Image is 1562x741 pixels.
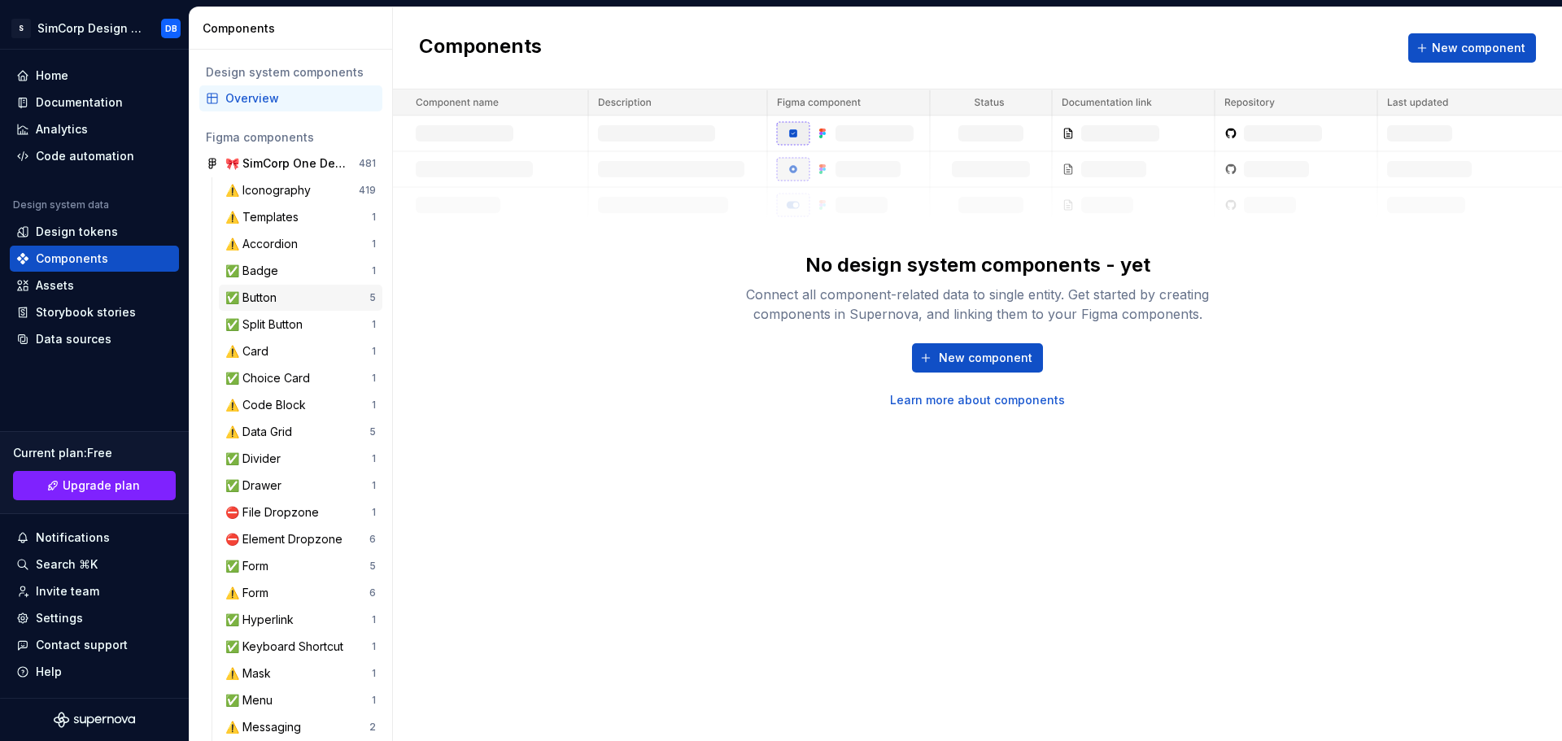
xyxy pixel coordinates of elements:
[219,607,382,633] a: ✅ Hyperlink1
[805,252,1150,278] div: No design system components - yet
[369,291,376,304] div: 5
[10,63,179,89] a: Home
[419,33,542,63] h2: Components
[10,659,179,685] button: Help
[36,251,108,267] div: Components
[369,425,376,438] div: 5
[165,22,177,35] div: DB
[912,343,1043,373] button: New component
[1408,33,1536,63] button: New component
[225,236,304,252] div: ⚠️ Accordion
[219,285,382,311] a: ✅ Button5
[225,263,285,279] div: ✅ Badge
[219,499,382,525] a: ⛔ File Dropzone1
[225,477,288,494] div: ✅ Drawer
[36,610,83,626] div: Settings
[13,198,109,211] div: Design system data
[63,477,140,494] span: Upgrade plan
[203,20,386,37] div: Components
[225,692,279,708] div: ✅ Menu
[10,632,179,658] button: Contact support
[1432,40,1525,56] span: New component
[372,452,376,465] div: 1
[219,258,382,284] a: ✅ Badge1
[219,446,382,472] a: ✅ Divider1
[225,370,316,386] div: ✅ Choice Card
[225,316,309,333] div: ✅ Split Button
[372,372,376,385] div: 1
[219,553,382,579] a: ✅ Form5
[36,556,98,573] div: Search ⌘K
[36,331,111,347] div: Data sources
[225,612,300,628] div: ✅ Hyperlink
[225,719,308,735] div: ⚠️ Messaging
[206,64,376,81] div: Design system components
[10,219,179,245] a: Design tokens
[225,451,287,467] div: ✅ Divider
[36,583,99,599] div: Invite team
[36,637,128,653] div: Contact support
[219,687,382,713] a: ✅ Menu1
[36,94,123,111] div: Documentation
[36,530,110,546] div: Notifications
[13,471,176,500] a: Upgrade plan
[36,304,136,320] div: Storybook stories
[225,290,283,306] div: ✅ Button
[369,586,376,599] div: 6
[219,231,382,257] a: ⚠️ Accordion1
[372,345,376,358] div: 1
[219,392,382,418] a: ⚠️ Code Block1
[718,285,1238,324] div: Connect all component-related data to single entity. Get started by creating components in Supern...
[372,399,376,412] div: 1
[36,664,62,680] div: Help
[54,712,135,728] svg: Supernova Logo
[225,665,277,682] div: ⚠️ Mask
[372,694,376,707] div: 1
[372,667,376,680] div: 1
[10,605,179,631] a: Settings
[225,155,347,172] div: 🎀 SimCorp One Design Guide
[225,90,376,107] div: Overview
[10,246,179,272] a: Components
[37,20,142,37] div: SimCorp Design System
[206,129,376,146] div: Figma components
[225,182,317,198] div: ⚠️ Iconography
[10,299,179,325] a: Storybook stories
[36,121,88,137] div: Analytics
[225,504,325,521] div: ⛔ File Dropzone
[219,365,382,391] a: ✅ Choice Card1
[225,424,299,440] div: ⚠️ Data Grid
[11,19,31,38] div: S
[372,640,376,653] div: 1
[372,506,376,519] div: 1
[225,343,275,360] div: ⚠️ Card
[219,634,382,660] a: ✅ Keyboard Shortcut1
[219,177,382,203] a: ⚠️ Iconography419
[10,578,179,604] a: Invite team
[36,277,74,294] div: Assets
[372,238,376,251] div: 1
[359,184,376,197] div: 419
[10,272,179,299] a: Assets
[10,326,179,352] a: Data sources
[219,338,382,364] a: ⚠️ Card1
[219,419,382,445] a: ⚠️ Data Grid5
[199,150,382,177] a: 🎀 SimCorp One Design Guide481
[359,157,376,170] div: 481
[10,89,179,116] a: Documentation
[225,531,349,547] div: ⛔ Element Dropzone
[369,560,376,573] div: 5
[10,525,179,551] button: Notifications
[372,264,376,277] div: 1
[372,479,376,492] div: 1
[369,533,376,546] div: 6
[10,143,179,169] a: Code automation
[219,660,382,687] a: ⚠️ Mask1
[36,148,134,164] div: Code automation
[219,473,382,499] a: ✅ Drawer1
[3,11,185,46] button: SSimCorp Design SystemDB
[369,721,376,734] div: 2
[939,350,1032,366] span: New component
[219,714,382,740] a: ⚠️ Messaging2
